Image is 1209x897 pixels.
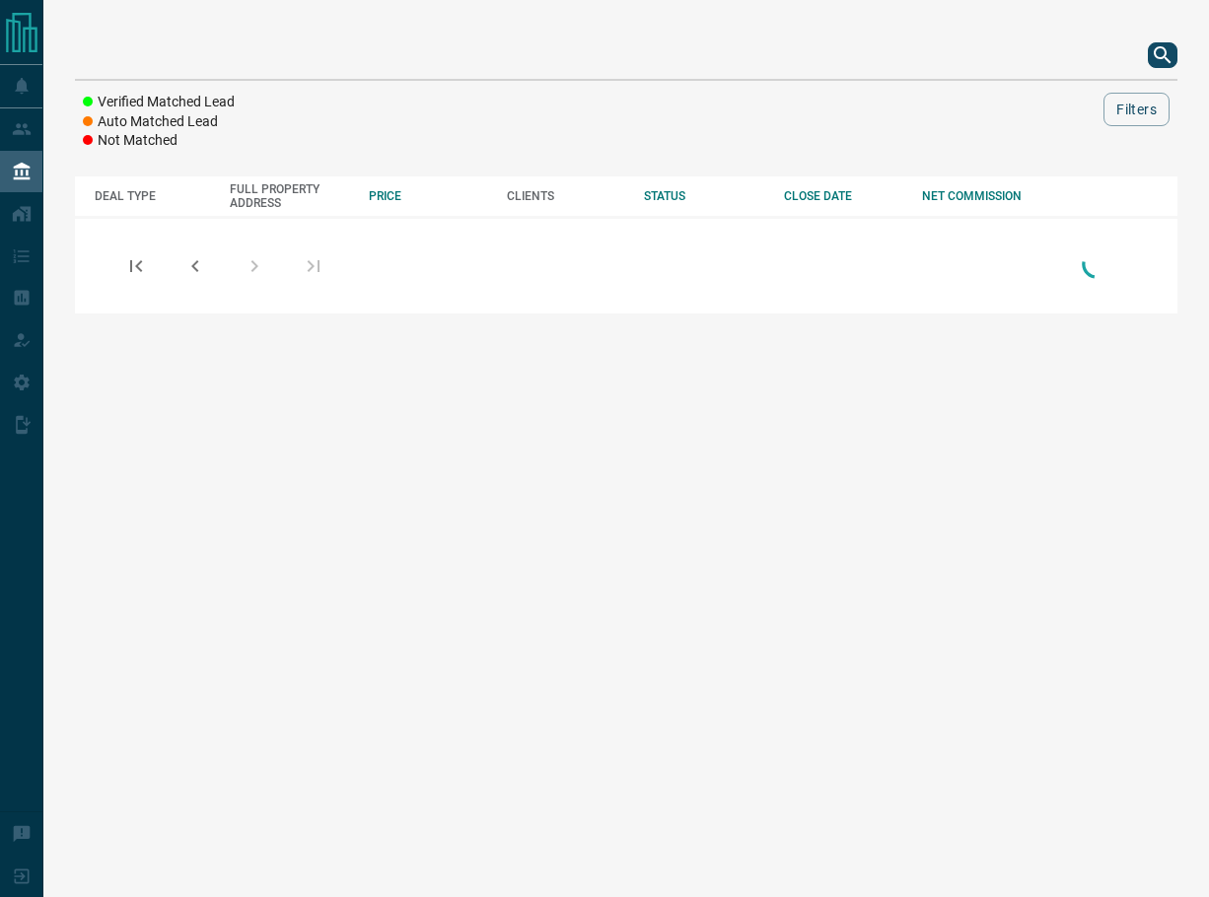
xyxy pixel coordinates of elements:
div: PRICE [369,189,487,203]
li: Verified Matched Lead [83,93,235,112]
div: DEAL TYPE [95,189,210,203]
div: Loading [1077,244,1116,287]
div: NET COMMISSION [922,189,1045,203]
li: Auto Matched Lead [83,112,235,132]
div: CLIENTS [507,189,624,203]
li: Not Matched [83,131,235,151]
div: FULL PROPERTY ADDRESS [230,182,349,210]
button: search button [1148,42,1177,68]
div: CLOSE DATE [784,189,903,203]
button: Filters [1103,93,1170,126]
div: STATUS [644,189,763,203]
